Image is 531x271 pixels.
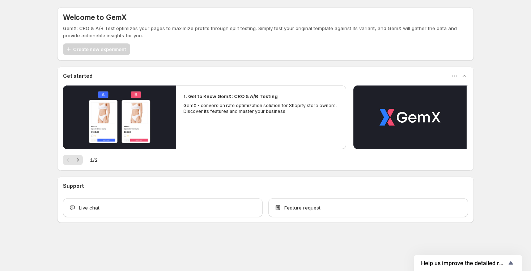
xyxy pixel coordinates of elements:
[284,204,320,211] span: Feature request
[183,93,278,100] h2: 1. Get to Know GemX: CRO & A/B Testing
[353,85,467,149] button: Play video
[183,103,339,114] p: GemX - conversion rate optimization solution for Shopify store owners. Discover its features and ...
[79,204,99,211] span: Live chat
[63,72,93,80] h3: Get started
[63,182,84,190] h3: Support
[73,155,83,165] button: Next
[63,85,176,149] button: Play video
[421,260,506,267] span: Help us improve the detailed report for A/B campaigns
[63,25,468,39] p: GemX: CRO & A/B Test optimizes your pages to maximize profits through split testing. Simply test ...
[63,155,83,165] nav: Pagination
[421,259,515,267] button: Show survey - Help us improve the detailed report for A/B campaigns
[63,13,127,22] h5: Welcome to GemX
[90,156,98,164] span: 1 / 2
